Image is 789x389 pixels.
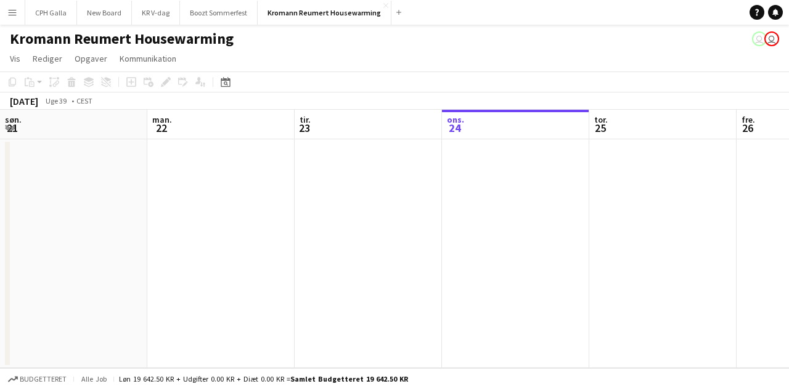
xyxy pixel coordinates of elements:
div: [DATE] [10,95,38,107]
button: KR V-dag [132,1,180,25]
button: Boozt Sommerfest [180,1,258,25]
button: New Board [77,1,132,25]
a: Opgaver [70,51,112,67]
span: tir. [300,114,311,125]
span: Vis [10,53,20,64]
span: Kommunikation [120,53,176,64]
span: Budgetteret [20,375,67,383]
button: Kromann Reumert Housewarming [258,1,391,25]
span: Opgaver [75,53,107,64]
span: Samlet budgetteret 19 642.50 KR [290,374,408,383]
span: fre. [742,114,755,125]
span: tor. [594,114,608,125]
span: man. [152,114,172,125]
app-user-avatar: Carla Sørensen [752,31,767,46]
span: 24 [445,121,464,135]
a: Rediger [28,51,67,67]
a: Vis [5,51,25,67]
span: 26 [740,121,755,135]
span: 25 [592,121,608,135]
span: 22 [150,121,172,135]
button: Budgetteret [6,372,68,386]
a: Kommunikation [115,51,181,67]
button: CPH Galla [25,1,77,25]
span: ons. [447,114,464,125]
span: 23 [298,121,311,135]
span: Uge 39 [41,96,72,105]
div: Løn 19 642.50 KR + Udgifter 0.00 KR + Diæt 0.00 KR = [119,374,408,383]
div: CEST [76,96,92,105]
h1: Kromann Reumert Housewarming [10,30,234,48]
span: Alle job [79,374,108,383]
span: søn. [5,114,22,125]
span: Rediger [33,53,62,64]
span: 21 [3,121,22,135]
app-user-avatar: Carla Sørensen [764,31,779,46]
